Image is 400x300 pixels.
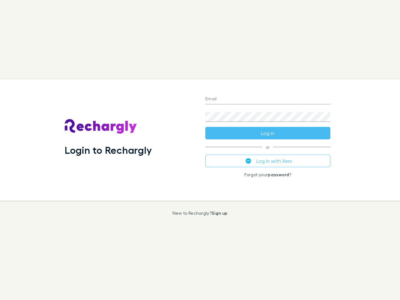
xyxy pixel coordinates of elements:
a: password [268,172,289,177]
a: Sign up [212,210,227,216]
h1: Login to Rechargly [65,144,152,156]
p: New to Rechargly? [172,211,228,216]
button: Log in [205,127,330,139]
img: Rechargly's Logo [65,119,137,134]
button: Log in with Xero [205,155,330,167]
img: Xero's logo [246,158,251,164]
p: Forgot your ? [205,172,330,177]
